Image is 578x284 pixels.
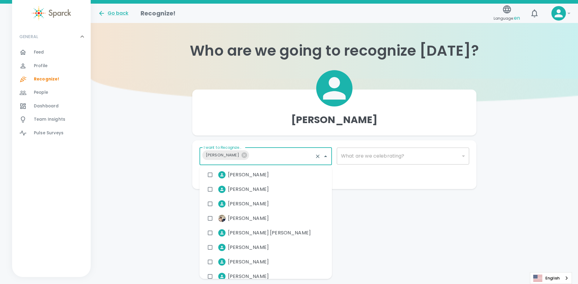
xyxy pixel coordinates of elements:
[228,171,269,178] span: [PERSON_NAME]
[12,46,91,59] a: Feed
[204,145,242,150] label: I want to Recognize...
[19,34,38,40] p: GENERAL
[12,6,91,20] a: Sparck logo
[530,273,572,284] a: English
[494,14,520,22] span: Language:
[228,244,269,251] span: [PERSON_NAME]
[32,6,71,20] img: Sparck logo
[12,100,91,113] a: Dashboard
[491,3,522,24] button: Language:en
[34,63,47,69] span: Profile
[34,90,48,96] span: People
[34,103,59,109] span: Dashboard
[12,46,91,142] div: GENERAL
[228,229,311,237] span: [PERSON_NAME] [PERSON_NAME]
[34,116,65,122] span: Team Insights
[12,126,91,140] a: Pulse Surveys
[530,272,572,284] div: Language
[530,272,572,284] aside: Language selected: English
[34,76,60,82] span: Recognize!
[91,42,578,59] h1: Who are we going to recognize [DATE]?
[291,114,378,126] h4: [PERSON_NAME]
[12,113,91,126] a: Team Insights
[228,200,269,207] span: [PERSON_NAME]
[313,152,322,161] button: Clear
[34,130,63,136] span: Pulse Surveys
[514,15,520,21] span: en
[202,152,243,158] span: [PERSON_NAME]
[34,49,44,55] span: Feed
[228,215,269,222] span: [PERSON_NAME]
[218,215,226,222] img: Picture of Adriana
[12,28,91,46] div: GENERAL
[202,150,249,160] div: [PERSON_NAME]
[12,86,91,99] a: People
[321,152,330,161] button: Close
[12,59,91,73] a: Profile
[141,8,176,18] h1: Recognize!
[228,186,269,193] span: [PERSON_NAME]
[98,10,128,17] button: Go back
[228,273,269,280] span: [PERSON_NAME]
[228,258,269,266] span: [PERSON_NAME]
[12,73,91,86] a: Recognize!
